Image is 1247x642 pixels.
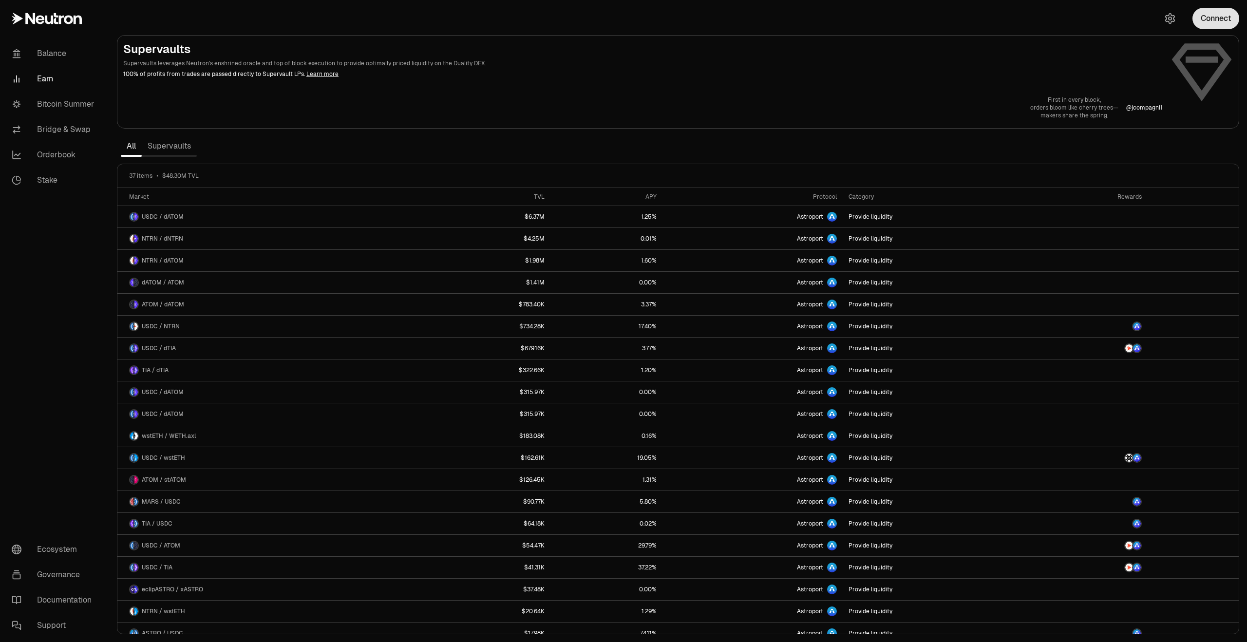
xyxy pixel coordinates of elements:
a: Provide liquidity [843,447,1028,469]
span: TIA / dTIA [142,366,169,374]
a: 1.29% [550,601,662,622]
a: $37.48K [422,579,550,600]
a: $64.18K [422,513,550,534]
span: Astroport [797,410,823,418]
span: TIA / USDC [142,520,172,528]
h2: Supervaults [123,41,1163,57]
div: Market [129,193,416,201]
span: USDC / dATOM [142,388,184,396]
a: Balance [4,41,105,66]
img: dATOM Logo [130,279,133,286]
span: USDC / ATOM [142,542,180,549]
span: NTRN / dNTRN [142,235,183,243]
a: NTRN LogodNTRN LogoNTRN / dNTRN [117,228,422,249]
span: dATOM / ATOM [142,279,184,286]
span: ASTRO / USDC [142,629,183,637]
a: Supervaults [142,136,197,156]
span: Astroport [797,344,823,352]
a: Provide liquidity [843,469,1028,491]
p: 100% of profits from trades are passed directly to Supervault LPs. [123,70,1163,78]
img: xASTRO Logo [134,585,138,593]
span: NTRN / dATOM [142,257,184,264]
a: Provide liquidity [843,250,1028,271]
a: 1.25% [550,206,662,227]
span: Astroport [797,322,823,330]
a: $315.97K [422,381,550,403]
img: eclipASTRO Logo [130,585,133,593]
span: Astroport [797,279,823,286]
a: Provide liquidity [843,316,1028,337]
a: 0.16% [550,425,662,447]
a: 1.60% [550,250,662,271]
a: 37.22% [550,557,662,578]
a: Astroport [662,250,843,271]
span: NTRN / wstETH [142,607,185,615]
a: Provide liquidity [843,535,1028,556]
img: TIA Logo [130,366,133,374]
a: USDC LogoTIA LogoUSDC / TIA [117,557,422,578]
a: Provide liquidity [843,272,1028,293]
img: NTRN Logo [1125,542,1133,549]
a: Documentation [4,587,105,613]
span: Astroport [797,564,823,571]
a: ASTRO Logo [1028,316,1148,337]
a: 3.77% [550,338,662,359]
a: USDC LogoATOM LogoUSDC / ATOM [117,535,422,556]
img: dTIA Logo [134,344,138,352]
a: NTRN LogodATOM LogoNTRN / dATOM [117,250,422,271]
a: All [121,136,142,156]
a: Astroport [662,535,843,556]
a: Provide liquidity [843,206,1028,227]
a: $41.31K [422,557,550,578]
img: WETH.axl Logo [134,432,138,440]
a: ASTRO Logo [1028,491,1148,512]
a: NTRN LogoASTRO Logo [1028,557,1148,578]
img: dTIA Logo [134,366,138,374]
a: USDC LogodATOM LogoUSDC / dATOM [117,206,422,227]
a: $90.77K [422,491,550,512]
a: Stake [4,168,105,193]
a: $162.61K [422,447,550,469]
a: Provide liquidity [843,403,1028,425]
a: Astroport [662,447,843,469]
a: Astroport [662,513,843,534]
a: 0.00% [550,403,662,425]
p: orders bloom like cherry trees— [1030,104,1118,112]
a: 0.00% [550,381,662,403]
a: USDC LogodATOM LogoUSDC / dATOM [117,403,422,425]
span: USDC / dTIA [142,344,176,352]
span: MARS / USDC [142,498,181,506]
img: NTRN Logo [1125,344,1133,352]
a: $1.41M [422,272,550,293]
a: 19.05% [550,447,662,469]
img: ASTRO Logo [1133,520,1141,528]
img: dNTRN Logo [134,235,138,243]
a: Astroport [662,557,843,578]
span: Astroport [797,432,823,440]
img: ASTRO Logo [1133,629,1141,637]
img: ATOM Logo [130,476,133,484]
a: $734.28K [422,316,550,337]
a: USDC LogowstETH LogoUSDC / wstETH [117,447,422,469]
a: Astroport [662,491,843,512]
img: stATOM Logo [134,476,138,484]
a: Earn [4,66,105,92]
span: Astroport [797,213,823,221]
img: USDC Logo [130,388,133,396]
a: $20.64K [422,601,550,622]
a: $783.40K [422,294,550,315]
a: $4.25M [422,228,550,249]
a: 0.00% [550,579,662,600]
img: ASTRO Logo [1133,344,1141,352]
span: Astroport [797,388,823,396]
a: $54.47K [422,535,550,556]
a: Astroport [662,228,843,249]
img: USDC Logo [130,410,133,418]
img: USDC Logo [130,344,133,352]
p: First in every block, [1030,96,1118,104]
a: 3.37% [550,294,662,315]
span: USDC / dATOM [142,410,184,418]
a: $315.97K [422,403,550,425]
img: wstETH Logo [134,607,138,615]
a: Provide liquidity [843,338,1028,359]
